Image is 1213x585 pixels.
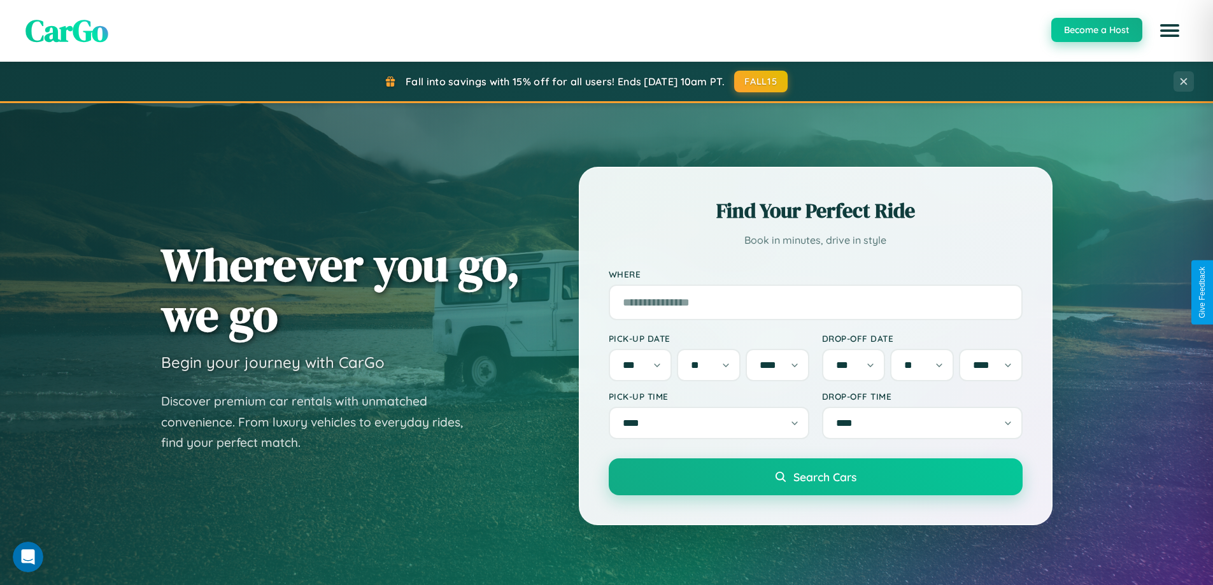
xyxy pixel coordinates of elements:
div: Give Feedback [1198,267,1207,318]
label: Drop-off Time [822,391,1023,402]
label: Pick-up Time [609,391,809,402]
button: Become a Host [1051,18,1142,42]
label: Where [609,269,1023,279]
label: Pick-up Date [609,333,809,344]
iframe: Intercom live chat [13,542,43,572]
span: Fall into savings with 15% off for all users! Ends [DATE] 10am PT. [406,75,725,88]
span: CarGo [25,10,108,52]
label: Drop-off Date [822,333,1023,344]
p: Book in minutes, drive in style [609,231,1023,250]
h3: Begin your journey with CarGo [161,353,385,372]
span: Search Cars [793,470,856,484]
h2: Find Your Perfect Ride [609,197,1023,225]
p: Discover premium car rentals with unmatched convenience. From luxury vehicles to everyday rides, ... [161,391,479,453]
h1: Wherever you go, we go [161,239,520,340]
button: Search Cars [609,458,1023,495]
button: FALL15 [734,71,788,92]
button: Open menu [1152,13,1188,48]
